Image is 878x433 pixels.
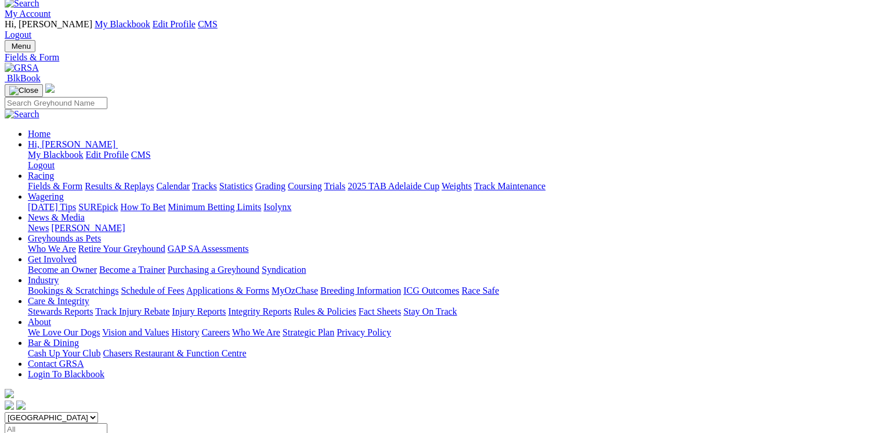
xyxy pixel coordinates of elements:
a: We Love Our Dogs [28,327,100,337]
a: ICG Outcomes [403,286,459,295]
a: [PERSON_NAME] [51,223,125,233]
a: Careers [201,327,230,337]
div: Get Involved [28,265,873,275]
a: Statistics [219,181,253,191]
a: My Blackbook [28,150,84,160]
a: News [28,223,49,233]
a: Breeding Information [320,286,401,295]
div: About [28,327,873,338]
a: History [171,327,199,337]
a: Become a Trainer [99,265,165,275]
a: Weights [442,181,472,191]
div: My Account [5,19,873,40]
button: Toggle navigation [5,40,35,52]
a: Fields & Form [28,181,82,191]
a: Minimum Betting Limits [168,202,261,212]
span: BlkBook [7,73,41,83]
a: Bar & Dining [28,338,79,348]
a: CMS [131,150,151,160]
a: [DATE] Tips [28,202,76,212]
img: facebook.svg [5,400,14,410]
a: Who We Are [28,244,76,254]
a: Strategic Plan [283,327,334,337]
a: Applications & Forms [186,286,269,295]
a: BlkBook [5,73,41,83]
a: Wagering [28,192,64,201]
div: News & Media [28,223,873,233]
div: Racing [28,181,873,192]
div: Wagering [28,202,873,212]
a: Purchasing a Greyhound [168,265,259,275]
a: Race Safe [461,286,498,295]
a: Bookings & Scratchings [28,286,118,295]
a: Stewards Reports [28,306,93,316]
a: Become an Owner [28,265,97,275]
a: Track Maintenance [474,181,545,191]
a: Logout [28,160,55,170]
a: Schedule of Fees [121,286,184,295]
a: About [28,317,51,327]
a: Integrity Reports [228,306,291,316]
a: Hi, [PERSON_NAME] [28,139,118,149]
a: News & Media [28,212,85,222]
div: Bar & Dining [28,348,873,359]
div: Care & Integrity [28,306,873,317]
a: Contact GRSA [28,359,84,369]
a: Cash Up Your Club [28,348,100,358]
a: Fields & Form [5,52,873,63]
a: Coursing [288,181,322,191]
a: Login To Blackbook [28,369,104,379]
a: Calendar [156,181,190,191]
a: MyOzChase [272,286,318,295]
input: Search [5,97,107,109]
span: Hi, [PERSON_NAME] [28,139,115,149]
a: Edit Profile [153,19,196,29]
a: Chasers Restaurant & Function Centre [103,348,246,358]
button: Toggle navigation [5,84,43,97]
a: Edit Profile [86,150,129,160]
img: Search [5,109,39,120]
a: Privacy Policy [337,327,391,337]
a: My Account [5,9,51,19]
span: Menu [12,42,31,50]
a: Results & Replays [85,181,154,191]
a: Retire Your Greyhound [78,244,165,254]
a: Fact Sheets [359,306,401,316]
a: My Blackbook [95,19,150,29]
div: Industry [28,286,873,296]
a: Get Involved [28,254,77,264]
a: Racing [28,171,54,181]
a: Injury Reports [172,306,226,316]
a: Logout [5,30,31,39]
a: Trials [324,181,345,191]
a: Industry [28,275,59,285]
img: GRSA [5,63,39,73]
div: Hi, [PERSON_NAME] [28,150,873,171]
img: logo-grsa-white.png [5,389,14,398]
a: Vision and Values [102,327,169,337]
a: Grading [255,181,286,191]
a: Care & Integrity [28,296,89,306]
a: How To Bet [121,202,166,212]
a: Greyhounds as Pets [28,233,101,243]
a: SUREpick [78,202,118,212]
a: Home [28,129,50,139]
div: Greyhounds as Pets [28,244,873,254]
img: twitter.svg [16,400,26,410]
span: Hi, [PERSON_NAME] [5,19,92,29]
img: logo-grsa-white.png [45,84,55,93]
a: Rules & Policies [294,306,356,316]
a: 2025 TAB Adelaide Cup [348,181,439,191]
a: Tracks [192,181,217,191]
a: CMS [198,19,218,29]
a: GAP SA Assessments [168,244,249,254]
a: Stay On Track [403,306,457,316]
a: Who We Are [232,327,280,337]
a: Isolynx [263,202,291,212]
a: Track Injury Rebate [95,306,169,316]
img: Close [9,86,38,95]
a: Syndication [262,265,306,275]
